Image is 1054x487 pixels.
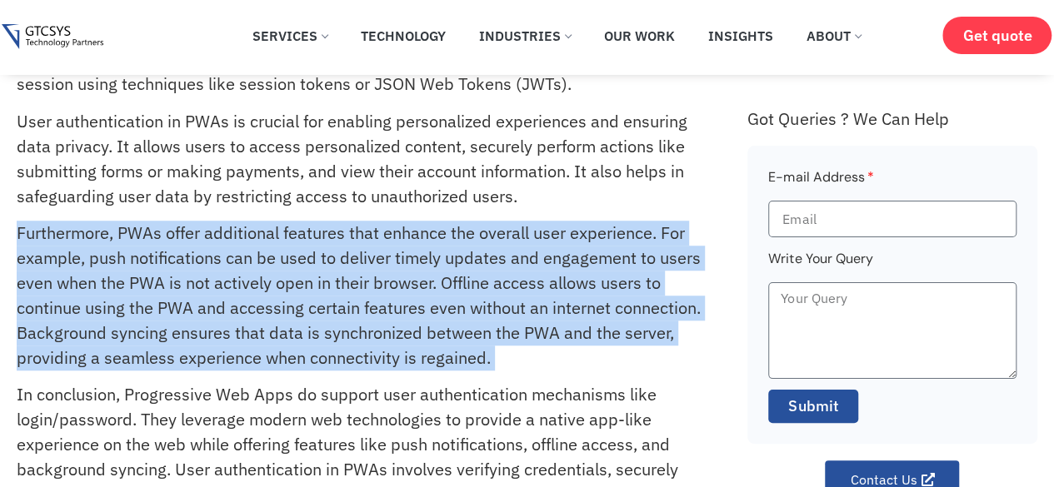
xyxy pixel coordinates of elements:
[2,24,102,50] img: Gtcsys logo
[17,109,711,209] p: User authentication in PWAs is crucial for enabling personalized experiences and ensuring data pr...
[794,17,873,54] a: About
[768,201,1016,237] input: Email
[768,166,1016,434] form: Faq Form
[962,27,1032,44] span: Get quote
[942,17,1052,54] a: Get quote
[788,395,838,417] span: Submit
[240,17,340,54] a: Services
[592,17,687,54] a: Our Work
[768,166,873,201] label: E-mail Address
[768,248,872,282] label: Write Your Query
[768,390,858,423] button: Submit
[696,17,786,54] a: Insights
[348,17,458,54] a: Technology
[17,221,711,370] p: Furthermore, PWAs offer additional features that enhance the overall user experience. For example...
[747,108,1037,129] div: Got Queries ? We Can Help
[467,17,583,54] a: Industries
[850,473,917,486] span: Contact Us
